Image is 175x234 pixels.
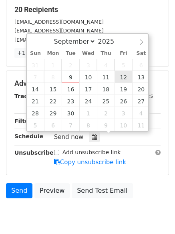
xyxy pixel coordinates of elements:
[14,28,104,34] small: [EMAIL_ADDRESS][DOMAIN_NAME]
[79,51,97,56] span: Wed
[14,133,43,139] strong: Schedule
[132,95,150,107] span: September 27, 2025
[132,51,150,56] span: Sat
[14,149,54,156] strong: Unsubscribe
[44,107,62,119] span: September 29, 2025
[27,59,44,71] span: August 31, 2025
[72,183,133,198] a: Send Test Email
[97,119,115,131] span: October 9, 2025
[27,83,44,95] span: September 14, 2025
[132,83,150,95] span: September 20, 2025
[115,119,132,131] span: October 10, 2025
[97,95,115,107] span: September 25, 2025
[97,51,115,56] span: Thu
[62,95,79,107] span: September 23, 2025
[79,119,97,131] span: October 8, 2025
[79,83,97,95] span: September 17, 2025
[97,71,115,83] span: September 11, 2025
[115,107,132,119] span: October 3, 2025
[44,95,62,107] span: September 22, 2025
[115,95,132,107] span: September 26, 2025
[54,159,126,166] a: Copy unsubscribe link
[27,119,44,131] span: October 5, 2025
[14,37,104,43] small: [EMAIL_ADDRESS][DOMAIN_NAME]
[79,107,97,119] span: October 1, 2025
[79,59,97,71] span: September 3, 2025
[44,51,62,56] span: Mon
[132,107,150,119] span: October 4, 2025
[97,107,115,119] span: October 2, 2025
[27,51,44,56] span: Sun
[96,38,125,45] input: Year
[62,148,121,157] label: Add unsubscribe link
[97,59,115,71] span: September 4, 2025
[44,83,62,95] span: September 15, 2025
[62,119,79,131] span: October 7, 2025
[62,71,79,83] span: September 9, 2025
[115,59,132,71] span: September 5, 2025
[44,59,62,71] span: September 1, 2025
[115,71,132,83] span: September 12, 2025
[14,19,104,25] small: [EMAIL_ADDRESS][DOMAIN_NAME]
[44,71,62,83] span: September 8, 2025
[14,79,161,88] h5: Advanced
[44,119,62,131] span: October 6, 2025
[6,183,32,198] a: Send
[132,59,150,71] span: September 6, 2025
[27,95,44,107] span: September 21, 2025
[34,183,70,198] a: Preview
[62,107,79,119] span: September 30, 2025
[14,48,48,58] a: +17 more
[115,51,132,56] span: Fri
[14,118,35,124] strong: Filters
[54,133,84,141] span: Send now
[97,83,115,95] span: September 18, 2025
[62,59,79,71] span: September 2, 2025
[62,83,79,95] span: September 16, 2025
[62,51,79,56] span: Tue
[14,5,161,14] h5: 20 Recipients
[27,71,44,83] span: September 7, 2025
[27,107,44,119] span: September 28, 2025
[132,119,150,131] span: October 11, 2025
[79,71,97,83] span: September 10, 2025
[132,71,150,83] span: September 13, 2025
[115,83,132,95] span: September 19, 2025
[14,93,41,99] strong: Tracking
[79,95,97,107] span: September 24, 2025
